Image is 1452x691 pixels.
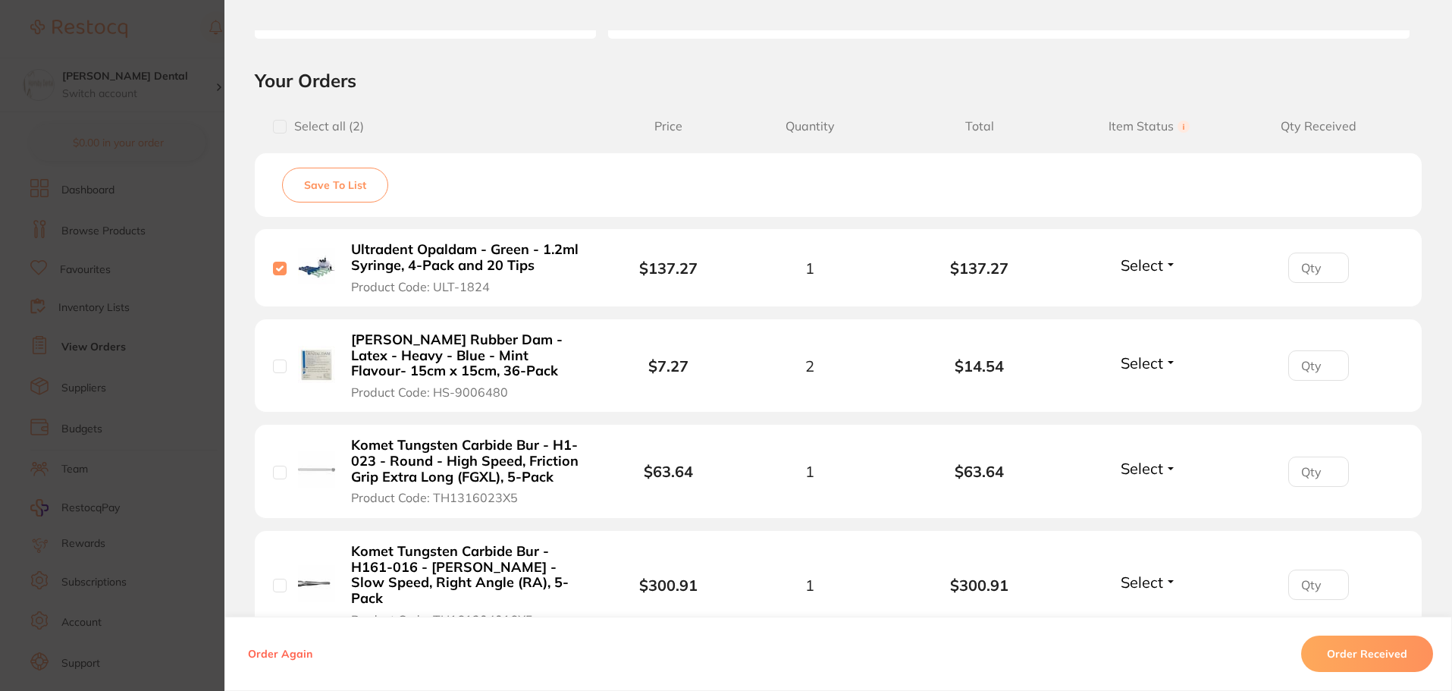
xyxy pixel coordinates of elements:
span: Select [1121,353,1163,372]
span: Select [1121,256,1163,275]
b: $300.91 [895,576,1065,594]
span: Select [1121,459,1163,478]
button: [PERSON_NAME] Rubber Dam - Latex - Heavy - Blue - Mint Flavour- 15cm x 15cm, 36-Pack Product Code... [347,331,590,400]
b: $7.27 [648,356,688,375]
span: Price [612,119,725,133]
input: Qty [1288,253,1349,283]
input: Qty [1288,570,1349,600]
span: Select [1121,573,1163,592]
span: 1 [805,576,814,594]
button: Order Again [243,647,317,661]
input: Qty [1288,457,1349,487]
img: Komet Tungsten Carbide Bur - H161-016 - Lindemann - Slow Speed, Right Angle (RA), 5-Pack [298,565,335,602]
b: $137.27 [895,259,1065,277]
b: $300.91 [639,576,698,595]
button: Komet Tungsten Carbide Bur - H161-016 - [PERSON_NAME] - Slow Speed, Right Angle (RA), 5-Pack Prod... [347,543,590,627]
button: Ultradent Opaldam - Green - 1.2ml Syringe, 4-Pack and 20 Tips Product Code: ULT-1824 [347,241,590,294]
b: [PERSON_NAME] Rubber Dam - Latex - Heavy - Blue - Mint Flavour- 15cm x 15cm, 36-Pack [351,332,585,379]
button: Komet Tungsten Carbide Bur - H1-023 - Round - High Speed, Friction Grip Extra Long (FGXL), 5-Pack... [347,437,590,505]
b: Komet Tungsten Carbide Bur - H1-023 - Round - High Speed, Friction Grip Extra Long (FGXL), 5-Pack [351,438,585,485]
span: Product Code: HS-9006480 [351,385,508,399]
span: Item Status [1065,119,1234,133]
span: Total [895,119,1065,133]
span: Product Code: ULT-1824 [351,280,490,294]
h2: Your Orders [255,69,1422,92]
b: $14.54 [895,357,1065,375]
span: Product Code: TH1316023X5 [351,491,518,504]
span: Quantity [725,119,895,133]
span: 1 [805,259,814,277]
button: Select [1116,459,1181,478]
b: Ultradent Opaldam - Green - 1.2ml Syringe, 4-Pack and 20 Tips [351,242,585,273]
button: Select [1116,573,1181,592]
span: Select all ( 2 ) [287,119,364,133]
b: $63.64 [644,462,693,481]
button: Save To List [282,168,388,203]
span: Qty Received [1234,119,1403,133]
img: Henry Schein Rubber Dam - Latex - Heavy - Blue - Mint Flavour- 15cm x 15cm, 36-Pack [298,346,335,383]
input: Qty [1288,350,1349,381]
b: Komet Tungsten Carbide Bur - H161-016 - [PERSON_NAME] - Slow Speed, Right Angle (RA), 5-Pack [351,544,585,607]
button: Select [1116,353,1181,372]
img: Komet Tungsten Carbide Bur - H1-023 - Round - High Speed, Friction Grip Extra Long (FGXL), 5-Pack [298,451,335,488]
b: $63.64 [895,463,1065,480]
img: Ultradent Opaldam - Green - 1.2ml Syringe, 4-Pack and 20 Tips [298,248,335,285]
button: Select [1116,256,1181,275]
b: $137.27 [639,259,698,278]
span: 1 [805,463,814,480]
span: 2 [805,357,814,375]
span: Product Code: TH161204016X5 [351,613,533,627]
button: Order Received [1301,636,1433,672]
